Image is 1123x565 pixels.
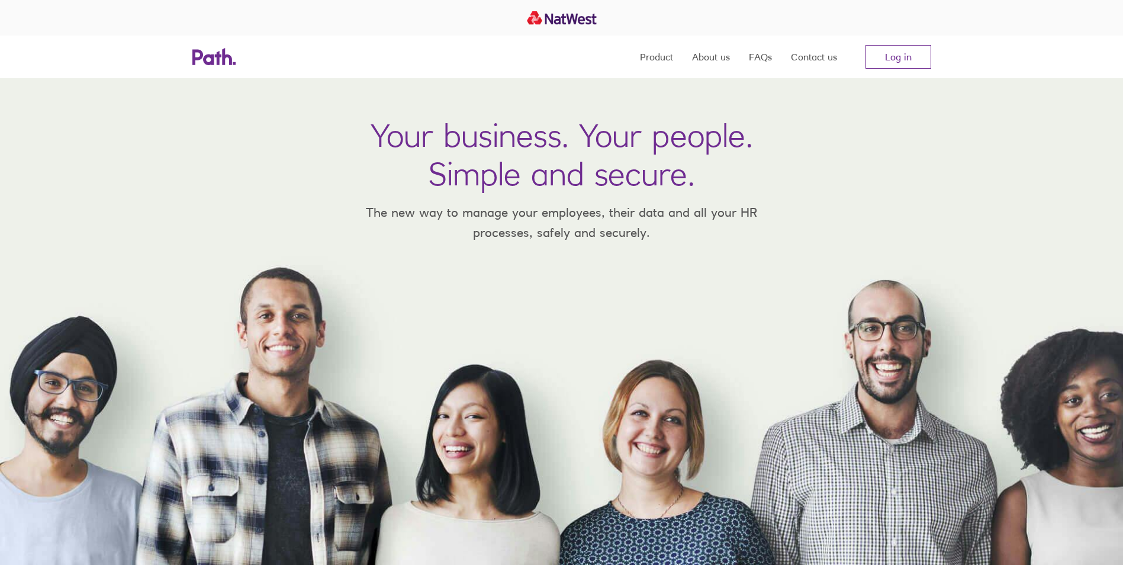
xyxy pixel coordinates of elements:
a: Product [640,36,673,78]
a: Contact us [791,36,837,78]
a: Log in [865,45,931,69]
a: About us [692,36,730,78]
p: The new way to manage your employees, their data and all your HR processes, safely and securely. [349,203,775,242]
h1: Your business. Your people. Simple and secure. [371,116,753,193]
a: FAQs [749,36,772,78]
